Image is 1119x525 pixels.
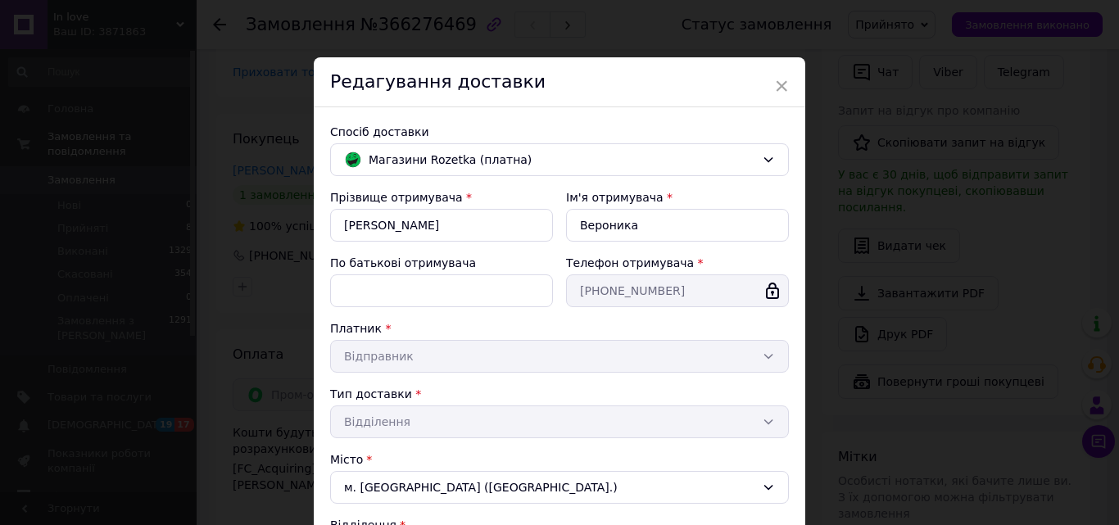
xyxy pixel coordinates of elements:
div: Редагування доставки [314,57,805,107]
label: Прізвище отримувача [330,191,463,204]
div: м. [GEOGRAPHIC_DATA] ([GEOGRAPHIC_DATA].) [330,471,789,504]
label: Ім'я отримувача [566,191,664,204]
span: Магазини Rozetka (платна) [369,151,755,169]
input: +380 [566,274,789,307]
div: Платник [330,320,789,337]
div: Місто [330,451,789,468]
div: Спосіб доставки [330,124,789,140]
div: Тип доставки [330,386,789,402]
label: По батькові отримувача [330,256,476,269]
span: × [774,72,789,100]
label: Телефон отримувача [566,256,694,269]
